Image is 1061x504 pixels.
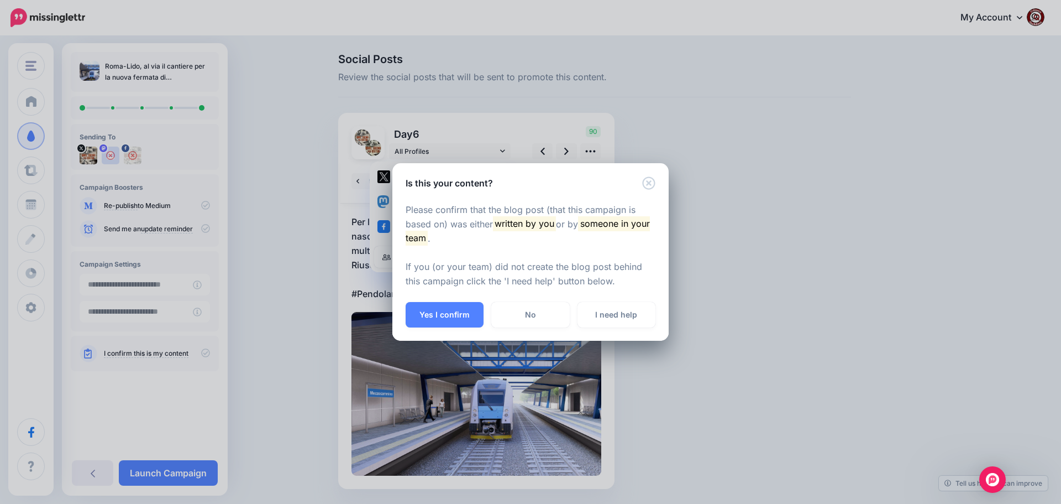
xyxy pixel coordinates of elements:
a: I need help [577,302,655,328]
a: No [491,302,569,328]
h5: Is this your content? [406,176,493,190]
mark: someone in your team [406,216,650,245]
button: Yes I confirm [406,302,484,328]
p: Please confirm that the blog post (that this campaign is based on) was either or by . If you (or ... [406,203,655,289]
mark: written by you [493,216,556,231]
button: Close [642,176,655,190]
div: Open Intercom Messenger [979,466,1006,493]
